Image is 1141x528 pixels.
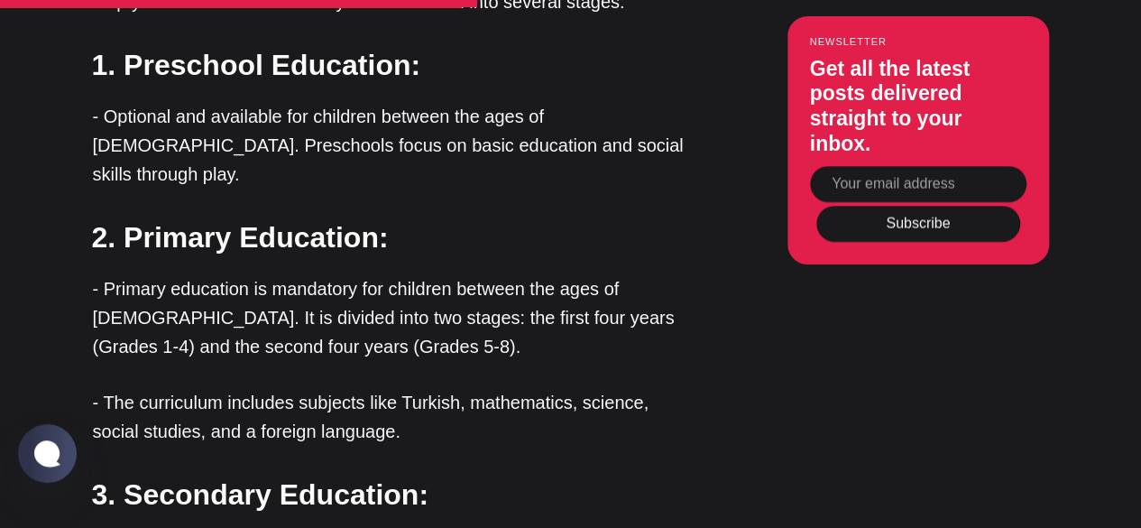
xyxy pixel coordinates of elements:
p: - Optional and available for children between the ages of [DEMOGRAPHIC_DATA]. Preschools focus on... [93,102,697,189]
p: - Primary education is mandatory for children between the ages of [DEMOGRAPHIC_DATA]. It is divid... [93,274,697,361]
strong: 2. Primary Education: [92,221,389,254]
button: Subscribe [816,206,1020,242]
small: Newsletter [810,36,1026,47]
strong: 3. Secondary Education: [92,478,428,511]
p: - The curriculum includes subjects like Turkish, mathematics, science, social studies, and a fore... [93,388,697,446]
input: Your email address [810,166,1026,202]
strong: 1. Preschool Education: [92,49,421,81]
h3: Get all the latest posts delivered straight to your inbox. [810,57,1026,156]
